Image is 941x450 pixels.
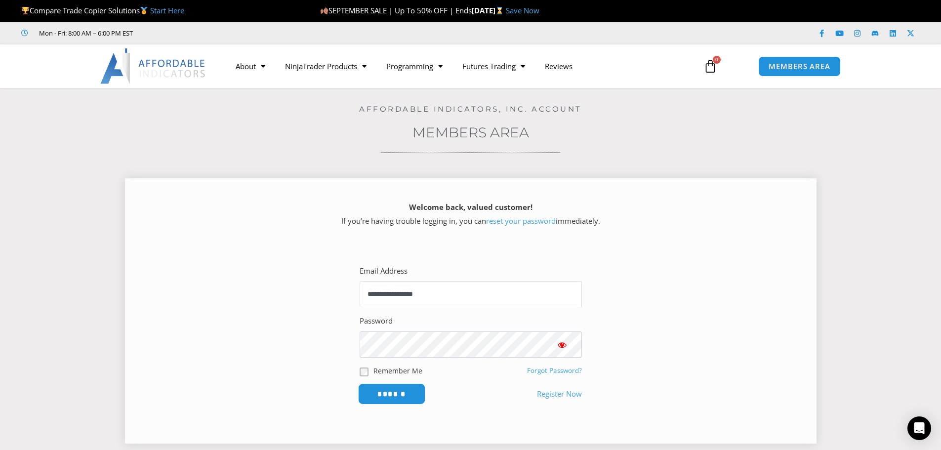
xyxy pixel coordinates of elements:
strong: Welcome back, valued customer! [409,202,532,212]
img: LogoAI | Affordable Indicators – NinjaTrader [100,48,206,84]
a: MEMBERS AREA [758,56,841,77]
span: MEMBERS AREA [769,63,830,70]
a: Start Here [150,5,184,15]
nav: Menu [226,55,692,78]
img: 🥇 [140,7,148,14]
strong: [DATE] [472,5,506,15]
button: Show password [542,331,582,358]
label: Remember Me [373,366,422,376]
a: reset your password [486,216,556,226]
span: Compare Trade Copier Solutions [21,5,184,15]
a: Reviews [535,55,582,78]
a: Programming [376,55,452,78]
img: 🏆 [22,7,29,14]
span: Mon - Fri: 8:00 AM – 6:00 PM EST [37,27,133,39]
label: Password [360,314,393,328]
iframe: Customer reviews powered by Trustpilot [147,28,295,38]
a: 0 [689,52,732,81]
a: Futures Trading [452,55,535,78]
label: Email Address [360,264,408,278]
a: NinjaTrader Products [275,55,376,78]
img: ⌛ [496,7,503,14]
p: If you’re having trouble logging in, you can immediately. [142,201,799,228]
a: Save Now [506,5,539,15]
a: Forgot Password? [527,366,582,375]
div: Open Intercom Messenger [907,416,931,440]
a: About [226,55,275,78]
img: 🍂 [321,7,328,14]
a: Members Area [412,124,529,141]
a: Register Now [537,387,582,401]
span: 0 [713,56,721,64]
a: Affordable Indicators, Inc. Account [359,104,582,114]
span: SEPTEMBER SALE | Up To 50% OFF | Ends [320,5,472,15]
